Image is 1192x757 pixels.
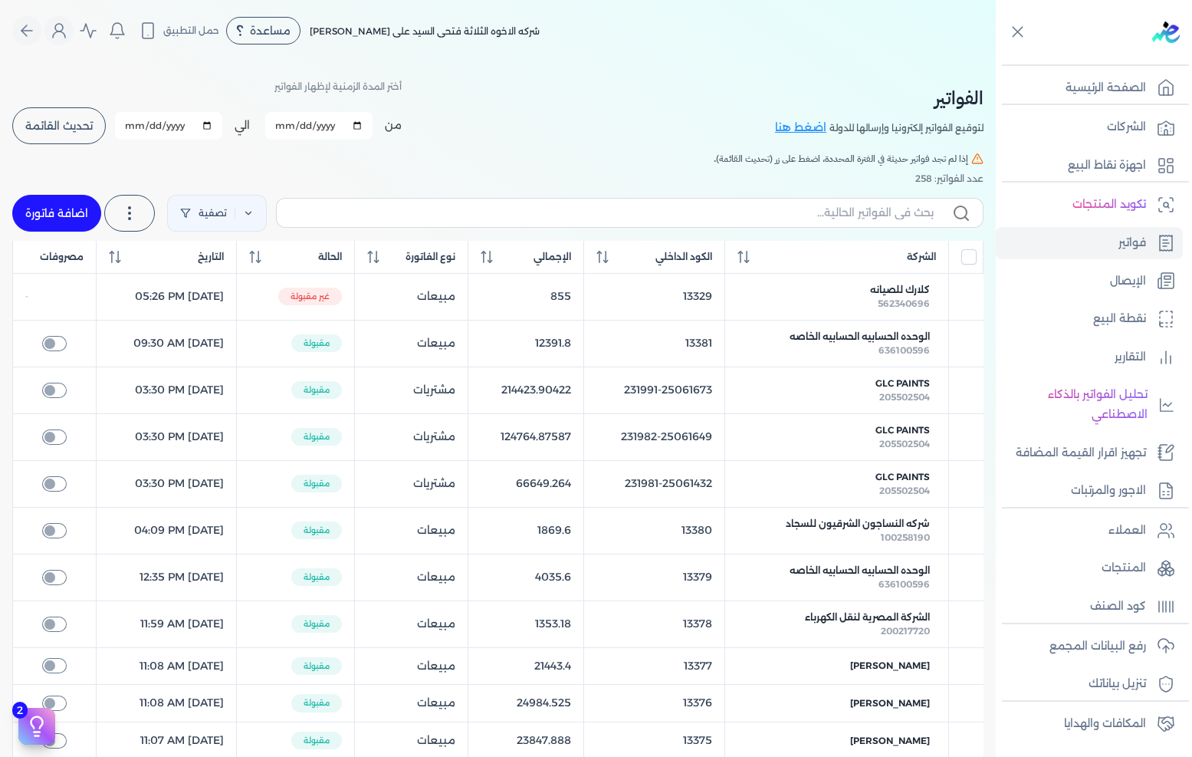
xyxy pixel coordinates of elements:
[879,391,930,403] span: 205502504
[996,265,1183,298] a: الإيصال
[996,552,1183,584] a: المنتجات
[1152,21,1180,43] img: logo
[805,611,930,624] span: الشركة المصرية لنقل الكهرباء
[996,708,1183,740] a: المكافات والهدايا
[996,341,1183,374] a: التقارير
[879,438,930,449] span: 205502504
[1071,481,1146,501] p: الاجور والمرتبات
[534,250,571,264] span: الإجمالي
[289,205,934,221] input: بحث في الفواتير الحالية...
[1093,309,1146,329] p: نقطة البيع
[1003,385,1148,424] p: تحليل الفواتير بالذكاء الاصطناعي
[870,283,930,297] span: كلارك للصيانه
[878,578,930,590] span: 636100596
[1066,78,1146,98] p: الصفحة الرئيسية
[790,564,930,578] span: الوحده الحسابيه الحسابيه الخاصه
[881,625,930,637] span: 200217720
[167,195,267,232] a: تصفية
[996,303,1183,335] a: نقطة البيع
[310,25,540,37] span: شركه الاخوه الثلاثة فتحى السيد على [PERSON_NAME]
[996,630,1183,663] a: رفع البيانات المجمع
[274,77,402,97] p: أختر المدة الزمنية لإظهار الفواتير
[996,111,1183,143] a: الشركات
[996,668,1183,700] a: تنزيل بياناتك
[1115,347,1146,367] p: التقارير
[1089,674,1146,694] p: تنزيل بياناتك
[875,423,930,437] span: GLC Paints
[12,107,106,144] button: تحديث القائمة
[786,517,930,531] span: شركه النساجون الشرقيون للسجاد
[714,152,968,166] span: إذا لم تجد فواتير حديثة في الفترة المحددة، اضغط على زر (تحديث القائمة).
[829,118,983,138] p: لتوقيع الفواتير إلكترونيا وإرسالها للدولة
[850,659,930,673] span: [PERSON_NAME]
[385,117,402,133] label: من
[850,696,930,710] span: [PERSON_NAME]
[198,250,224,264] span: التاريخ
[996,72,1183,104] a: الصفحة الرئيسية
[655,250,712,264] span: الكود الداخلي
[18,708,55,745] button: 2
[25,120,93,131] span: تحديث القائمة
[12,172,983,186] div: عدد الفواتير: 258
[1118,233,1146,253] p: فواتير
[1090,597,1146,617] p: كود الصنف
[879,485,930,496] span: 205502504
[40,250,84,264] span: مصروفات
[996,437,1183,469] a: تجهيز اقرار القيمة المضافة
[406,250,455,264] span: نوع الفاتورة
[907,250,936,264] span: الشركة
[1049,637,1146,657] p: رفع البيانات المجمع
[1072,195,1146,215] p: تكويد المنتجات
[875,377,930,390] span: GLC Paints
[1107,117,1146,137] p: الشركات
[235,117,250,133] label: الي
[875,470,930,484] span: GLC Paints
[250,25,291,36] span: مساعدة
[996,189,1183,221] a: تكويد المنتجات
[1110,272,1146,291] p: الإيصال
[12,702,28,719] span: 2
[226,17,300,44] div: مساعدة
[850,734,930,748] span: [PERSON_NAME]
[996,475,1183,507] a: الاجور والمرتبات
[1068,156,1146,176] p: اجهزة نقاط البيع
[996,515,1183,547] a: العملاء
[996,379,1183,430] a: تحليل الفواتير بالذكاء الاصطناعي
[1108,521,1146,541] p: العملاء
[1102,558,1146,578] p: المنتجات
[163,24,219,38] span: حمل التطبيق
[996,591,1183,623] a: كود الصنف
[775,120,829,137] a: اضغط هنا
[881,532,930,543] span: 100258190
[1064,714,1146,734] p: المكافات والهدايا
[1016,443,1146,463] p: تجهيز اقرار القيمة المضافة
[996,227,1183,259] a: فواتير
[135,18,223,44] button: حمل التطبيق
[790,330,930,344] span: الوحده الحسابيه الحسابيه الخاصه
[318,250,342,264] span: الحالة
[996,150,1183,182] a: اجهزة نقاط البيع
[878,298,930,309] span: 562340696
[878,344,930,356] span: 636100596
[12,195,101,232] a: اضافة فاتورة
[775,84,983,112] h2: الفواتير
